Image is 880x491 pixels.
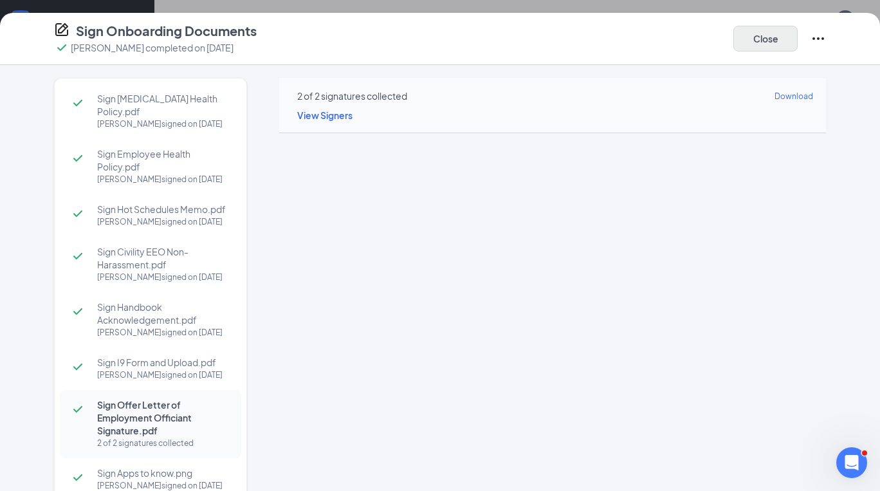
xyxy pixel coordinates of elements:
span: View Signers [297,109,353,121]
iframe: Intercom live chat [836,447,867,478]
span: Sign Civility EEO Non-Harassment.pdf [97,245,228,271]
svg: Ellipses [811,31,826,46]
svg: Checkmark [70,151,86,166]
div: 2 of 2 signatures collected [297,89,407,102]
svg: CompanyDocumentIcon [54,22,69,37]
svg: Checkmark [70,248,86,264]
p: [PERSON_NAME] completed on [DATE] [71,41,234,54]
svg: Checkmark [70,206,86,221]
span: Sign Handbook Acknowledgement.pdf [97,301,228,326]
span: Download [775,91,813,101]
div: [PERSON_NAME] signed on [DATE] [97,369,228,382]
span: Sign Hot Schedules Memo.pdf [97,203,228,216]
span: Sign [MEDICAL_DATA] Health Policy.pdf [97,92,228,118]
div: [PERSON_NAME] signed on [DATE] [97,173,228,186]
svg: Checkmark [70,470,86,485]
div: [PERSON_NAME] signed on [DATE] [97,118,228,131]
div: 2 of 2 signatures collected [97,437,228,450]
button: Close [733,26,798,51]
div: [PERSON_NAME] signed on [DATE] [97,271,228,284]
span: Sign I9 Form and Upload.pdf [97,356,228,369]
span: Sign Offer Letter of Employment Officiant Signature.pdf [97,398,228,437]
div: [PERSON_NAME] signed on [DATE] [97,326,228,339]
svg: Checkmark [70,95,86,111]
iframe: Sign Offer Letter of Employment Officiant Signature.pdf [279,133,826,486]
svg: Checkmark [70,359,86,375]
svg: Checkmark [70,304,86,319]
h4: Sign Onboarding Documents [76,22,257,40]
svg: Checkmark [70,402,86,417]
span: Sign Employee Health Policy.pdf [97,147,228,173]
div: [PERSON_NAME] signed on [DATE] [97,216,228,228]
svg: Checkmark [54,40,69,55]
a: Download [775,88,813,103]
span: Sign Apps to know.png [97,467,228,479]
